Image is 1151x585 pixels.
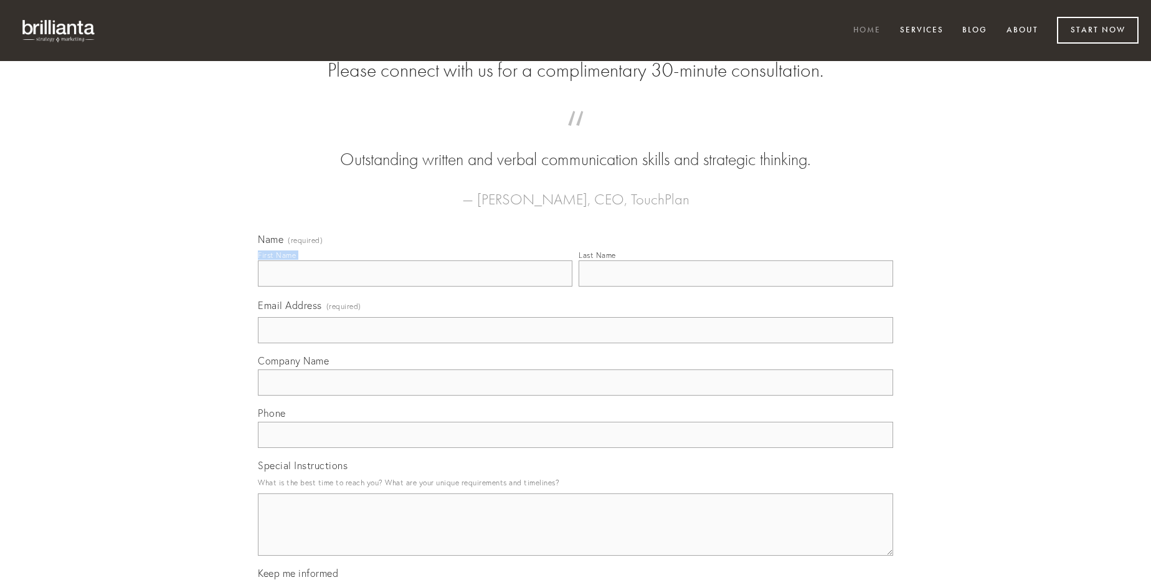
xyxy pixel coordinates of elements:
[258,59,893,82] h2: Please connect with us for a complimentary 30-minute consultation.
[288,237,323,244] span: (required)
[278,123,873,172] blockquote: Outstanding written and verbal communication skills and strategic thinking.
[258,459,348,472] span: Special Instructions
[326,298,361,315] span: (required)
[892,21,952,41] a: Services
[258,407,286,419] span: Phone
[954,21,995,41] a: Blog
[258,354,329,367] span: Company Name
[258,233,283,245] span: Name
[278,172,873,212] figcaption: — [PERSON_NAME], CEO, TouchPlan
[278,123,873,148] span: “
[12,12,106,49] img: brillianta - research, strategy, marketing
[579,250,616,260] div: Last Name
[258,567,338,579] span: Keep me informed
[258,250,296,260] div: First Name
[845,21,889,41] a: Home
[258,474,893,491] p: What is the best time to reach you? What are your unique requirements and timelines?
[998,21,1046,41] a: About
[258,299,322,312] span: Email Address
[1057,17,1139,44] a: Start Now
